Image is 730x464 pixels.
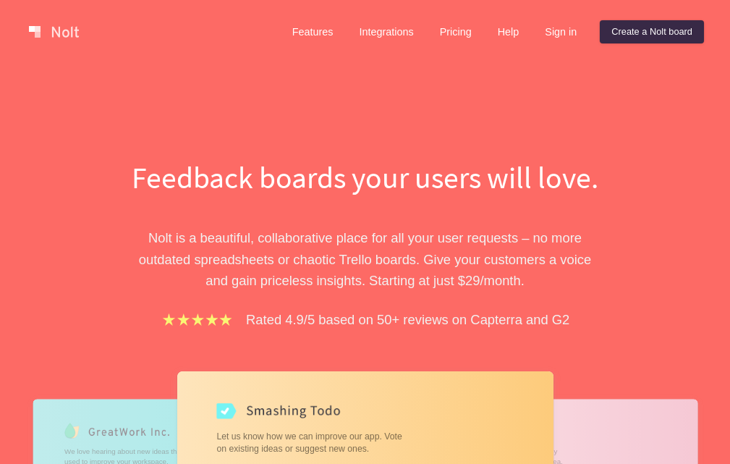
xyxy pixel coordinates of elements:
a: Features [281,20,345,43]
a: Sign in [533,20,588,43]
h1: Feedback boards your users will love. [116,156,615,198]
a: Integrations [347,20,425,43]
p: Nolt is a beautiful, collaborative place for all your user requests – no more outdated spreadshee... [116,227,615,291]
p: Rated 4.9/5 based on 50+ reviews on Capterra and G2 [246,309,569,330]
a: Help [486,20,531,43]
a: Create a Nolt board [600,20,704,43]
a: Pricing [428,20,483,43]
img: stars.b067e34983.png [161,311,234,328]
